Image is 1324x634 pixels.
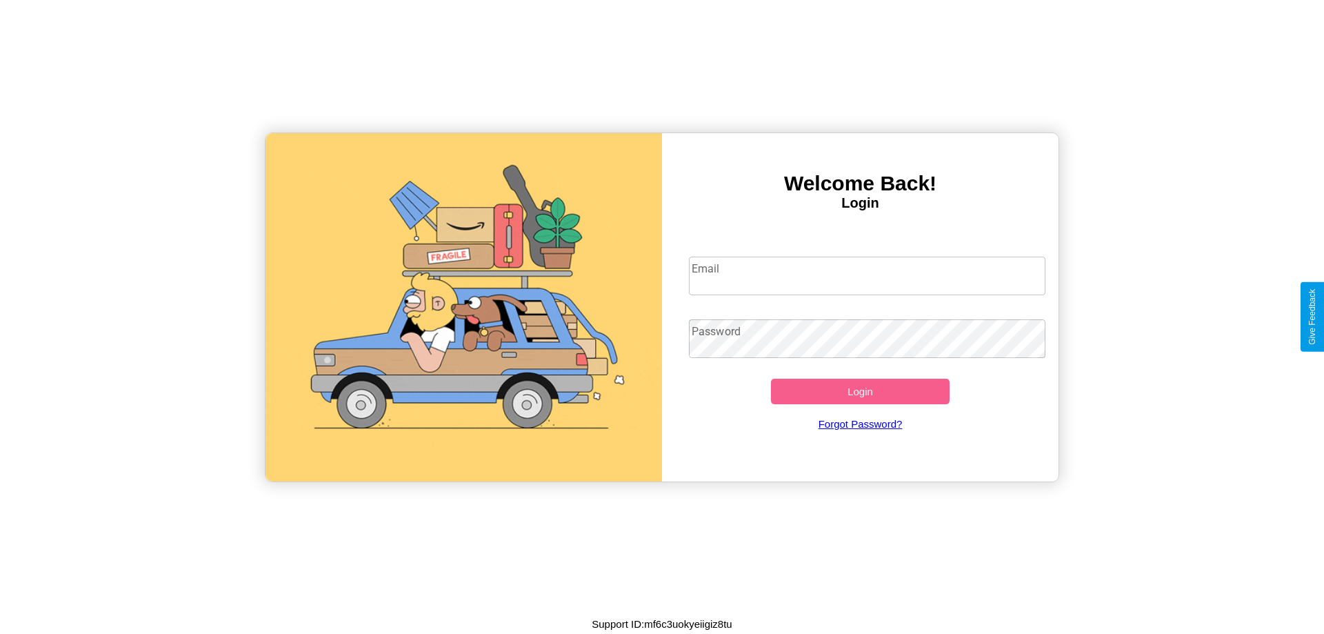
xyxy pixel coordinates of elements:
[265,133,662,482] img: gif
[771,379,950,404] button: Login
[682,404,1039,444] a: Forgot Password?
[662,195,1059,211] h4: Login
[1307,289,1317,345] div: Give Feedback
[592,615,732,633] p: Support ID: mf6c3uokyeiigiz8tu
[662,172,1059,195] h3: Welcome Back!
